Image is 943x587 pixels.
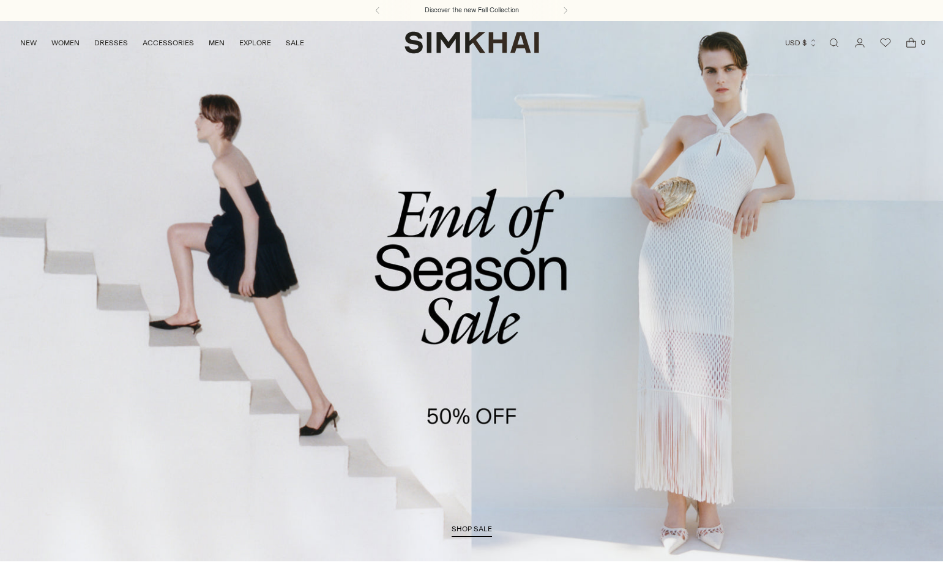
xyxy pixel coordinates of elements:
[873,31,898,55] a: Wishlist
[425,6,519,15] a: Discover the new Fall Collection
[239,29,271,56] a: EXPLORE
[822,31,846,55] a: Open search modal
[51,29,80,56] a: WOMEN
[20,29,37,56] a: NEW
[209,29,225,56] a: MEN
[899,31,923,55] a: Open cart modal
[917,37,928,48] span: 0
[286,29,304,56] a: SALE
[452,525,492,537] a: shop sale
[452,525,492,533] span: shop sale
[848,31,872,55] a: Go to the account page
[404,31,539,54] a: SIMKHAI
[94,29,128,56] a: DRESSES
[785,29,818,56] button: USD $
[143,29,194,56] a: ACCESSORIES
